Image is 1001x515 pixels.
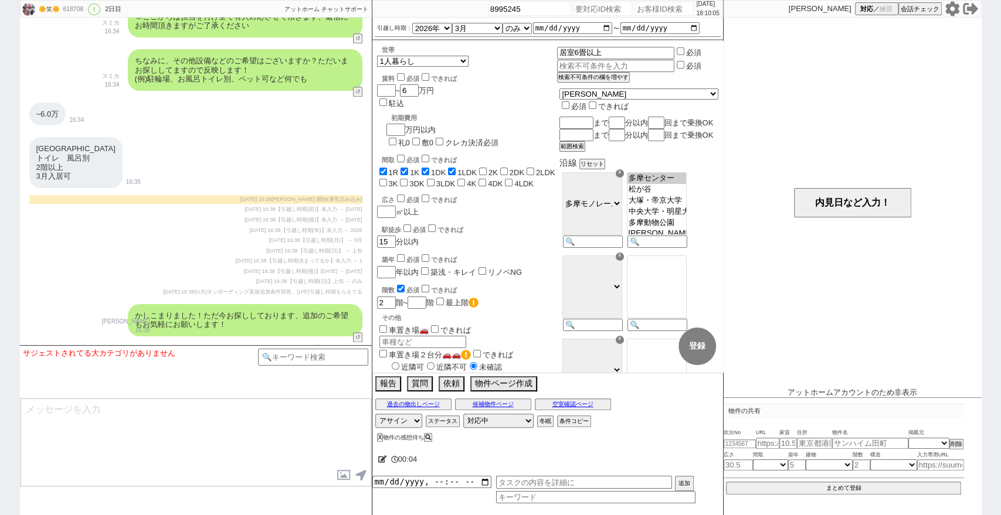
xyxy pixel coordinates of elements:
label: 車置き場２台分🚗🚗 [377,350,471,359]
div: ☓ [616,336,624,344]
label: クレカ決済必須 [445,138,498,147]
input: 車置き場🚗 [379,325,387,333]
label: 必須 [686,48,701,57]
div: 間取 [382,153,557,165]
span: 必須 [406,156,419,163]
button: リセット [579,159,605,169]
span: [DATE] 16:38 [235,258,266,264]
p: [PERSON_NAME] [789,4,851,13]
span: 【引越し時期(年)】未入力 → 2026 [280,227,362,233]
input: https://suumo.jp/chintai/jnc_000022489271 [756,438,779,449]
span: 【引越し時期(月)】 → 3月 [300,237,362,243]
input: 未確認 [470,362,477,370]
input: 近隣可 [392,362,399,370]
span: (U大)オンボーディング直後追加条件回答、(U中)引越し時期もらえてる [195,289,362,295]
label: 2K [488,168,498,177]
label: リノベNG [488,268,522,277]
label: 近隣可 [389,363,424,371]
label: 車置き場🚗 [377,326,429,335]
span: 必須 [406,256,419,263]
span: 必須 [406,196,419,203]
button: 過去の物出しページ [375,398,452,410]
div: 物件の感想待ち [377,434,436,441]
input: 🔍 [627,236,687,248]
span: 会話チェック [901,5,939,13]
span: URL [756,428,779,438]
button: ↺ [353,332,362,342]
button: ↺ [353,87,362,97]
label: 1DK [431,168,446,177]
button: 範囲検索 [559,141,585,152]
p: [PERSON_NAME] [102,317,150,326]
span: 00:04 [398,455,418,463]
option: 大塚・帝京大学 [627,195,686,206]
input: https://suumo.jp/chintai/jnc_000022489271 [917,459,964,470]
span: [DATE] 16:38 [256,278,287,284]
input: できれば [431,325,439,333]
button: 登録 [678,328,716,365]
span: 回まで乗換OK [664,118,714,127]
input: 車置き場２台分🚗🚗 [379,350,387,357]
input: 東京都港区海岸３ [797,438,832,449]
span: 【引越し時期(日)】上旬 → のみ [287,278,362,284]
div: 世帯 [382,46,557,54]
span: 住所 [797,428,832,438]
div: [GEOGRAPHIC_DATA] トイレ 風呂別 2階以上 3月入居可 [29,137,123,187]
span: [DATE] 16:38 [243,268,274,274]
input: できれば [422,285,429,292]
button: 物件ページ作成 [470,376,537,391]
button: X [377,433,384,442]
div: 万円以内 [386,109,498,148]
input: 車種など [379,336,466,348]
option: 松が谷 [627,184,686,195]
input: 検索不可条件を入力 [557,47,675,59]
span: 物件名 [832,428,908,438]
button: ステータス [426,415,460,427]
p: スミカ [102,18,120,28]
span: 対応 [860,5,873,13]
div: ☓ [616,169,624,178]
input: 2 [853,459,870,470]
input: お客様ID検索 [635,2,694,16]
span: 構造 [870,451,917,460]
span: [DATE] 16:38 [269,237,300,243]
div: まで 分以内 [559,129,718,141]
label: 〜 [613,25,619,32]
p: その他 [382,313,557,322]
input: 30.5 [724,459,753,470]
p: 16:34 [102,80,120,90]
input: 近隣不可 [427,362,435,370]
input: 検索不可条件を入力 [557,60,675,72]
button: 削除 [949,439,963,449]
input: 要対応ID検索 [574,2,632,16]
label: できれば [419,256,457,263]
p: アットホームアカウントのため非表示 [788,388,917,397]
label: 必須 [686,62,701,70]
p: 16:38 [102,326,150,335]
span: 階数 [853,451,870,460]
label: 4DK [488,179,503,188]
button: まとめて登録 [726,482,962,494]
span: 【引越し時期決まってるか】未入力 → 1 [266,258,362,264]
div: ☓ [616,253,624,261]
button: 質問 [407,376,433,391]
span: 練習 [880,5,893,13]
div: 🌼笑🌼 [37,5,60,14]
button: ↺ [353,33,362,43]
label: 礼0 [398,138,410,147]
div: 618708 [60,5,86,14]
span: [DATE] 16:38 [163,289,194,295]
label: 1LDK [457,168,477,177]
p: 16:34 [69,115,84,125]
span: 回まで乗換OK [664,131,714,139]
span: [DATE] 16:38 [240,196,272,202]
label: 2LDK [536,168,555,177]
input: できれば [422,155,429,162]
label: 近隣不可 [424,363,467,371]
label: 3K [389,179,398,188]
label: 敷0 [422,138,433,147]
div: ちなみに、その他設備などのご希望はございますか？ただいまお探ししてますので反映します！ (例)駐輪場、お風呂トイレ別、ペット可など何でも [128,49,362,91]
span: 掲載元 [908,428,924,438]
span: 家賃 [779,428,797,438]
label: できれば [419,287,457,294]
